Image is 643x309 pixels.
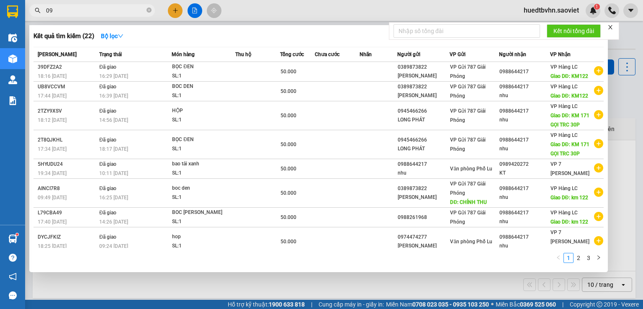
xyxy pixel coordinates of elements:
span: Đã giao [99,84,116,90]
span: Đã giao [99,108,116,114]
div: [PERSON_NAME] [398,242,449,250]
span: 50.000 [280,69,296,75]
div: 0945466266 [398,136,449,144]
span: message [9,291,17,299]
div: nhu [398,169,449,178]
span: plus-circle [594,110,603,119]
input: Tìm tên, số ĐT hoặc mã đơn [46,6,145,15]
sup: 1 [16,233,18,236]
span: Giao DĐ: KM122 [550,73,588,79]
span: left [556,255,561,260]
span: VP Hàng LC [550,64,578,70]
span: VP Gửi 787 Giải Phóng [450,181,486,196]
div: nhu [499,242,550,250]
div: 0989420272 [499,160,550,169]
li: 2 [574,253,584,263]
span: VP Hàng LC [550,210,578,216]
span: 16:39 [DATE] [99,93,128,99]
div: 0988261968 [398,213,449,222]
span: Người nhận [499,51,526,57]
span: 50.000 [280,239,296,245]
div: SL: 1 [172,169,235,178]
span: Đã giao [99,185,116,191]
div: [PERSON_NAME] [398,193,449,202]
span: VP Gửi 787 Giải Phóng [450,84,486,99]
span: 50.000 [280,88,296,94]
div: SL: 1 [172,116,235,125]
div: DYCJFKIZ [38,233,97,242]
img: logo-vxr [7,5,18,18]
img: warehouse-icon [8,234,17,243]
span: 18:16 [DATE] [38,73,67,79]
span: down [118,33,123,39]
div: SL: 1 [172,72,235,81]
span: 17:34 [DATE] [38,146,67,152]
div: BỌC ĐEN [172,62,235,72]
span: VP Gửi 787 Giải Phóng [450,137,486,152]
span: plus-circle [594,212,603,221]
span: Đã giao [99,137,116,143]
div: nhu [499,193,550,202]
li: Previous Page [553,253,563,263]
span: 14:56 [DATE] [99,117,128,123]
div: LONG PHÁT [398,144,449,153]
div: 2TZY9XSV [38,107,97,116]
span: plus-circle [594,139,603,148]
div: BỌC ĐEN [172,135,235,144]
span: plus-circle [594,188,603,197]
span: 17:44 [DATE] [38,93,67,99]
span: Món hàng [172,51,195,57]
span: 16:25 [DATE] [99,195,128,201]
li: 3 [584,253,594,263]
div: 0974474277 [398,233,449,242]
span: Chưa cước [315,51,340,57]
div: nhu [499,217,550,226]
span: 50.000 [280,190,296,196]
span: plus-circle [594,236,603,245]
span: VP Nhận [550,51,571,57]
span: [PERSON_NAME] [38,51,77,57]
span: 10:11 [DATE] [99,170,128,176]
div: boc den [172,184,235,193]
span: close-circle [147,7,152,15]
div: 0988644217 [499,67,550,76]
div: 0389873822 [398,82,449,91]
button: Bộ lọcdown [94,29,130,43]
div: 2T8QJKHL [38,136,97,144]
img: warehouse-icon [8,33,17,42]
div: 0389873822 [398,184,449,193]
h3: Kết quả tìm kiếm ( 22 ) [33,32,94,41]
span: VP Hàng LC [550,132,578,138]
span: VP Hàng LC [550,185,578,191]
img: solution-icon [8,96,17,105]
div: BOC DEN [172,82,235,91]
span: Giao DĐ: KM 171 GỌI TRC 30P [550,113,589,128]
span: Văn phòng Phố Lu [450,239,492,245]
span: VP Gửi [450,51,466,57]
span: notification [9,273,17,281]
span: 50.000 [280,142,296,147]
div: 5HYUDU24 [38,160,97,169]
span: 14:26 [DATE] [99,219,128,225]
a: 2 [574,253,583,263]
div: [PERSON_NAME] [398,72,449,80]
div: L79CBA49 [38,209,97,217]
span: 09:49 [DATE] [38,195,67,201]
div: 0389873822 [398,63,449,72]
span: plus-circle [594,86,603,95]
span: close-circle [147,8,152,13]
div: bao tải xanh [172,160,235,169]
span: 50.000 [280,166,296,172]
button: right [594,253,604,263]
strong: Bộ lọc [101,33,123,39]
div: 0988644217 [499,82,550,91]
span: VP Gửi 787 Giải Phóng [450,108,486,123]
li: 1 [563,253,574,263]
input: Nhập số tổng đài [394,24,540,38]
img: warehouse-icon [8,75,17,84]
span: VP Hàng LC [550,84,578,90]
span: Thu hộ [235,51,251,57]
div: SL: 1 [172,217,235,227]
span: VP Hàng LC [550,103,578,109]
div: KT [499,169,550,178]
